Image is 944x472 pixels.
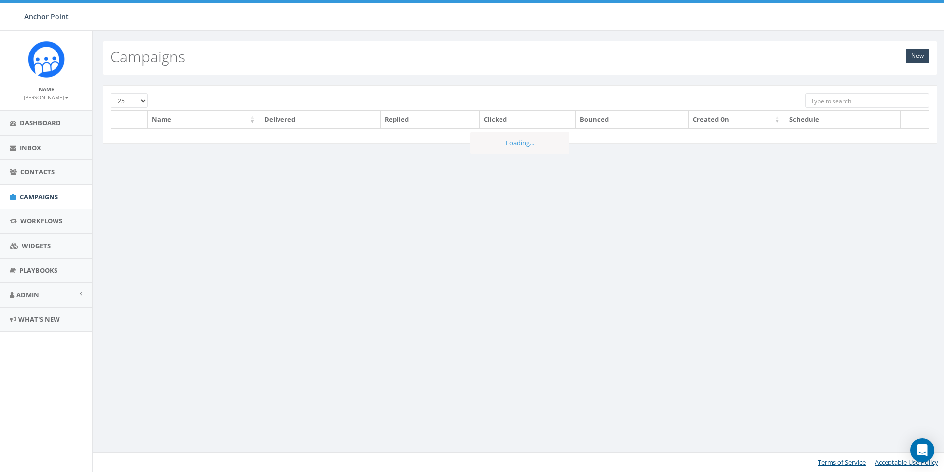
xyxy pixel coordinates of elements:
th: Replied [381,111,480,128]
span: Contacts [20,167,55,176]
th: Clicked [480,111,576,128]
span: Playbooks [19,266,57,275]
input: Type to search [805,93,929,108]
span: Inbox [20,143,41,152]
th: Name [148,111,260,128]
div: Loading... [470,132,569,154]
span: Workflows [20,216,62,225]
th: Created On [689,111,785,128]
span: Widgets [22,241,51,250]
span: Dashboard [20,118,61,127]
div: Open Intercom Messenger [910,438,934,462]
a: Terms of Service [818,458,866,467]
span: Anchor Point [24,12,69,21]
span: Campaigns [20,192,58,201]
th: Delivered [260,111,381,128]
span: Admin [16,290,39,299]
th: Bounced [576,111,688,128]
span: What's New [18,315,60,324]
a: Acceptable Use Policy [875,458,938,467]
small: [PERSON_NAME] [24,94,69,101]
a: New [906,49,929,63]
small: Name [39,86,54,93]
h2: Campaigns [111,49,185,65]
th: Schedule [785,111,901,128]
a: [PERSON_NAME] [24,92,69,101]
img: Rally_platform_Icon_1.png [28,41,65,78]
